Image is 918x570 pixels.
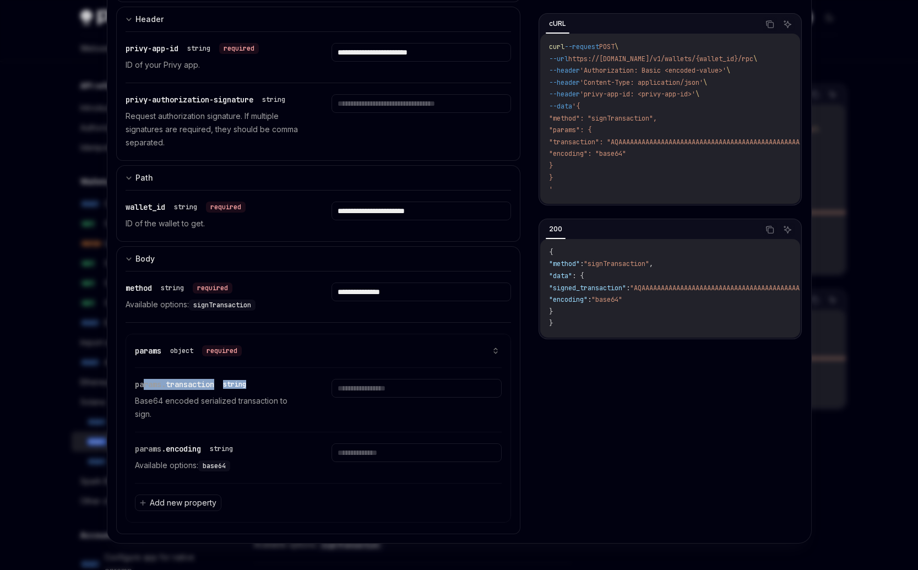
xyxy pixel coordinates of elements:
[572,102,580,111] span: '{
[703,78,707,87] span: \
[549,78,580,87] span: --header
[135,171,153,184] div: Path
[223,380,246,389] div: string
[126,283,152,293] span: method
[626,284,630,292] span: :
[161,284,184,292] div: string
[549,66,580,75] span: --header
[116,246,521,271] button: expand input section
[599,42,615,51] span: POST
[126,283,232,294] div: method
[126,202,246,213] div: wallet_id
[549,90,580,99] span: --header
[549,114,657,123] span: "method": "signTransaction",
[580,259,584,268] span: :
[206,202,246,213] div: required
[549,173,553,182] span: }
[549,149,626,158] span: "encoding": "base64"
[753,55,757,63] span: \
[549,161,553,170] span: }
[126,202,165,212] span: wallet_id
[135,443,237,454] div: params.encoding
[126,217,305,230] p: ID of the wallet to get.
[135,495,221,511] button: Add new property
[166,444,201,454] span: encoding
[135,13,164,26] div: Header
[126,95,253,105] span: privy-authorization-signature
[135,252,155,265] div: Body
[126,94,290,105] div: privy-authorization-signature
[116,7,521,31] button: expand input section
[116,165,521,190] button: expand input section
[126,43,259,54] div: privy-app-id
[166,379,214,389] span: transaction
[135,346,161,356] span: params
[135,444,166,454] span: params.
[219,43,259,54] div: required
[564,42,599,51] span: --request
[546,222,566,236] div: 200
[210,444,233,453] div: string
[549,319,553,328] span: }
[170,346,193,355] div: object
[726,66,730,75] span: \
[135,394,305,421] p: Base64 encoded serialized transaction to sign.
[580,66,726,75] span: 'Authorization: Basic <encoded-value>'
[780,17,795,31] button: Ask AI
[203,462,226,470] span: base64
[549,55,568,63] span: --url
[135,379,166,389] span: params.
[187,44,210,53] div: string
[126,58,305,72] p: ID of your Privy app.
[549,284,626,292] span: "signed_transaction"
[649,259,653,268] span: ,
[549,259,580,268] span: "method"
[572,272,584,280] span: : {
[126,44,178,53] span: privy-app-id
[763,17,777,31] button: Copy the contents from the code block
[135,459,305,472] p: Available options:
[588,295,591,304] span: :
[584,259,649,268] span: "signTransaction"
[549,185,553,194] span: '
[202,345,242,356] div: required
[549,295,588,304] span: "encoding"
[193,283,232,294] div: required
[546,17,569,30] div: cURL
[580,90,696,99] span: 'privy-app-id: <privy-app-id>'
[549,307,553,316] span: }
[591,295,622,304] span: "base64"
[150,497,216,508] span: Add new property
[696,90,699,99] span: \
[135,345,242,356] div: params
[174,203,197,211] div: string
[549,102,572,111] span: --data
[126,110,305,149] p: Request authorization signature. If multiple signatures are required, they should be comma separa...
[568,55,753,63] span: https://[DOMAIN_NAME]/v1/wallets/{wallet_id}/rpc
[780,222,795,237] button: Ask AI
[193,301,251,310] span: signTransaction
[126,298,305,311] p: Available options:
[549,272,572,280] span: "data"
[549,248,553,257] span: {
[135,379,251,390] div: params.transaction
[615,42,618,51] span: \
[549,42,564,51] span: curl
[262,95,285,104] div: string
[580,78,703,87] span: 'Content-Type: application/json'
[763,222,777,237] button: Copy the contents from the code block
[549,126,591,134] span: "params": {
